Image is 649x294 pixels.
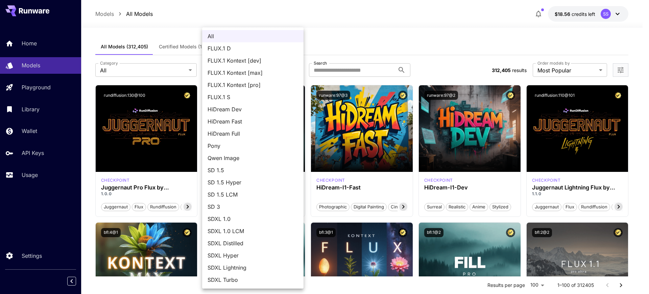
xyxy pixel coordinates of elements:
span: SDXL Hyper [208,251,298,259]
span: HiDream Dev [208,105,298,113]
span: Pony [208,142,298,150]
span: FLUX.1 Kontext [pro] [208,81,298,89]
span: SDXL 1.0 LCM [208,227,298,235]
span: FLUX.1 Kontext [max] [208,69,298,77]
span: SDXL Lightning [208,264,298,272]
span: SD 1.5 [208,166,298,174]
span: SDXL 1.0 [208,215,298,223]
span: SD 1.5 Hyper [208,178,298,186]
span: FLUX.1 D [208,44,298,52]
span: HiDream Full [208,130,298,138]
span: FLUX.1 Kontext [dev] [208,56,298,65]
span: SDXL Distilled [208,239,298,247]
span: Qwen Image [208,154,298,162]
span: HiDream Fast [208,117,298,126]
span: FLUX.1 S [208,93,298,101]
span: SDXL Turbo [208,276,298,284]
span: SD 3 [208,203,298,211]
span: SD 1.5 LCM [208,190,298,199]
span: All [208,32,298,40]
